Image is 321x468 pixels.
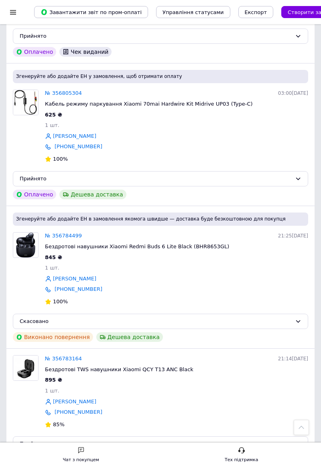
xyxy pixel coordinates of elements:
[20,175,292,183] div: Прийнято
[53,156,68,162] span: 100%
[59,190,126,199] div: Дешева доставка
[16,73,305,80] span: Згенеруйте або додайте ЕН у замовлення, щоб отримати оплату
[41,8,142,16] span: Завантажити звіт по пром-оплаті
[13,332,93,342] div: Виконано повернення
[45,122,59,128] span: 1 шт.
[13,232,39,258] a: Фото товару
[45,233,82,239] a: № 356784499
[20,317,292,326] div: Скасовано
[16,216,305,223] span: Згенеруйте або додайте ЕН в замовлення якомога швидше — доставка буде безкоштовною для покупця
[278,356,308,362] span: 21:14[DATE]
[45,243,229,249] span: Бездротові навушники Xiaomi Redmi Buds 6 Lite Black (BHR8653GL)
[13,47,56,57] div: Оплачено
[63,456,99,464] div: Чат з покупцем
[45,112,62,118] span: 625 ₴
[53,275,96,283] a: [PERSON_NAME]
[13,190,56,199] div: Оплачено
[156,6,230,18] button: Управління статусами
[96,332,163,342] div: Дешева доставка
[278,233,308,239] span: 21:25[DATE]
[45,101,253,107] span: Кабель режиму паркування Xiaomi 70mai Hardwire Kit Midrive UP03 (Type-C)
[55,143,102,149] a: [PHONE_NUMBER]
[13,355,39,381] a: Фото товару
[45,90,82,96] a: № 356805304
[45,254,62,260] span: 845 ₴
[13,90,38,115] img: Фото товару
[53,298,68,305] span: 100%
[238,6,274,18] button: Експорт
[45,377,62,383] span: 895 ₴
[20,32,292,41] div: Прийнято
[20,440,292,448] div: Прийнято
[16,233,35,258] img: Фото товару
[13,356,38,380] img: Фото товару
[55,286,102,292] a: [PHONE_NUMBER]
[53,398,96,406] a: [PERSON_NAME]
[34,6,148,18] button: Завантажити звіт по пром-оплаті
[225,456,258,464] div: Тех підтримка
[278,90,308,96] span: 03:00[DATE]
[13,90,39,115] a: Фото товару
[59,47,112,57] div: Чек виданий
[45,265,59,271] span: 1 шт.
[245,9,267,15] span: Експорт
[163,9,224,15] span: Управління статусами
[45,366,193,372] span: Бездротові TWS навушники Xiaomi QCY T13 ANC Black
[45,388,59,394] span: 1 шт.
[53,133,96,140] a: [PERSON_NAME]
[55,409,102,415] a: [PHONE_NUMBER]
[45,356,82,362] a: № 356783164
[53,421,65,427] span: 85%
